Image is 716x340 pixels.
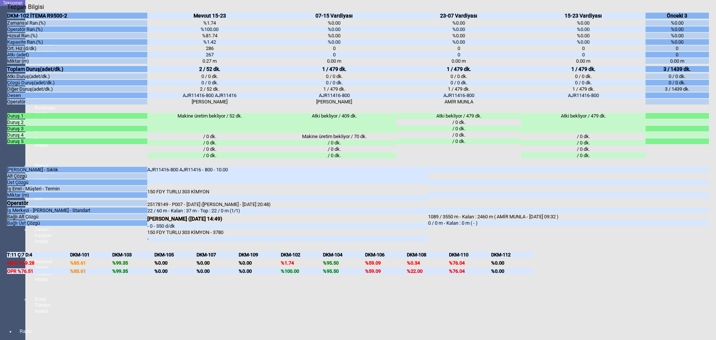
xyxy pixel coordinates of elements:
[407,260,449,266] div: %0.34
[7,20,147,26] div: Zamansal Ran.(%)
[396,126,521,131] div: / 0 dk.
[646,46,709,51] div: 0
[646,80,709,85] div: 0 / 0 dk.
[272,52,396,57] div: 0
[521,26,646,32] div: %0.00
[7,192,147,198] div: Miktar (m)
[7,173,147,179] div: Alt Çözgü
[112,268,154,274] div: %99.35
[7,3,47,10] div: Tezgah Bilgisi
[197,252,239,258] div: DKM-107
[323,260,365,266] div: %95.50
[521,33,646,38] div: %0.00
[272,86,396,92] div: 1 / 479 dk.
[521,58,646,64] div: 0.00 m
[7,52,147,57] div: Atkı (adet)
[7,126,147,131] div: Duruş 3
[272,140,396,146] div: / 0 dk.
[7,186,147,191] div: İş Emri - Müşteri - Termin
[646,74,709,79] div: 0 / 0 dk.
[449,268,491,274] div: %76.04
[521,86,646,92] div: 1 / 479 dk.
[7,208,147,213] div: İş Merkezi - [PERSON_NAME] - Standart
[7,99,147,105] div: Operatör
[449,260,491,266] div: %76.04
[272,46,396,51] div: 0
[646,58,709,64] div: 0.00 m
[646,52,709,57] div: 0
[7,33,147,38] div: Hızsal Ran.(%)
[147,236,428,241] div: -
[281,252,323,258] div: DKM-102
[521,13,646,19] div: 15-23 Vardiyası
[272,146,396,152] div: / 0 dk.
[646,13,709,19] div: Önceki 3
[272,39,396,45] div: %0.00
[154,268,197,274] div: %0.00
[112,252,154,258] div: DKM-103
[272,99,396,105] div: [PERSON_NAME]
[272,66,396,72] div: 1 / 479 dk.
[646,86,709,92] div: 3 / 1439 dk.
[407,252,449,258] div: DKM-108
[396,99,521,105] div: AMİR MUNLA
[396,74,521,79] div: 0 / 0 dk.
[396,20,521,26] div: %0.00
[396,86,521,92] div: 1 / 479 dk.
[449,252,491,258] div: DKM-110
[239,260,281,266] div: %0.00
[521,146,646,152] div: / 0 dk.
[646,66,709,72] div: 3 / 1439 dk.
[7,74,147,79] div: Atkı Duruş(adet/dk.)
[147,74,272,79] div: 0 / 0 dk.
[521,74,646,79] div: 0 / 0 dk.
[323,268,365,274] div: %95.50
[147,20,272,26] div: %1.74
[147,189,428,194] div: 150 FDY TURLU 303 KİMYON
[70,252,112,258] div: DKM-101
[7,26,147,32] div: Operatör Ran.(%)
[272,113,396,133] div: Atki bekliyor / 409 dk.
[239,268,281,274] div: %0.00
[147,26,272,32] div: %100.00
[154,252,197,258] div: DKM-105
[7,180,147,185] div: Üst Çözgü
[396,52,521,57] div: 0
[646,26,709,32] div: %0.00
[491,252,533,258] div: DKM-112
[396,46,521,51] div: 0
[272,153,396,158] div: / 0 dk.
[521,52,646,57] div: 0
[7,58,147,64] div: Miktar (m)
[365,252,407,258] div: DKM-106
[281,268,323,274] div: %100.00
[7,260,70,266] div: MAK %69.28
[147,216,428,222] div: [PERSON_NAME] ([DATE] 14:49)
[491,260,533,266] div: %0.00
[147,140,272,146] div: / 0 dk.
[272,58,396,64] div: 0.00 m
[272,33,396,38] div: %0.00
[396,33,521,38] div: %0.00
[147,46,272,51] div: 286
[396,58,521,64] div: 0.00 m
[323,252,365,258] div: DKM-104
[491,268,533,274] div: %0.00
[147,66,272,72] div: 2 / 52 dk.
[147,93,272,98] div: AJR11416-800 AJR11416
[147,113,272,133] div: Makine üretim bekliyor / 52 dk.
[70,260,112,266] div: %83.61
[521,39,646,45] div: %0.00
[272,93,396,98] div: AJR11416-800
[272,26,396,32] div: %0.00
[7,214,147,219] div: Bağlı Alt Çözgü
[147,86,272,92] div: 2 / 52 dk.
[147,223,428,229] div: - 0 - 350 d/dk
[646,20,709,26] div: %0.00
[7,132,147,138] div: Duruş 4
[396,119,521,125] div: / 0 dk.
[147,230,428,235] div: 150 FDY TURLU 303 KİMYON - 3780
[521,113,646,133] div: Atki bekliyor / 479 dk.
[7,268,70,274] div: OPR %76.51
[521,80,646,85] div: 0 / 0 dk.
